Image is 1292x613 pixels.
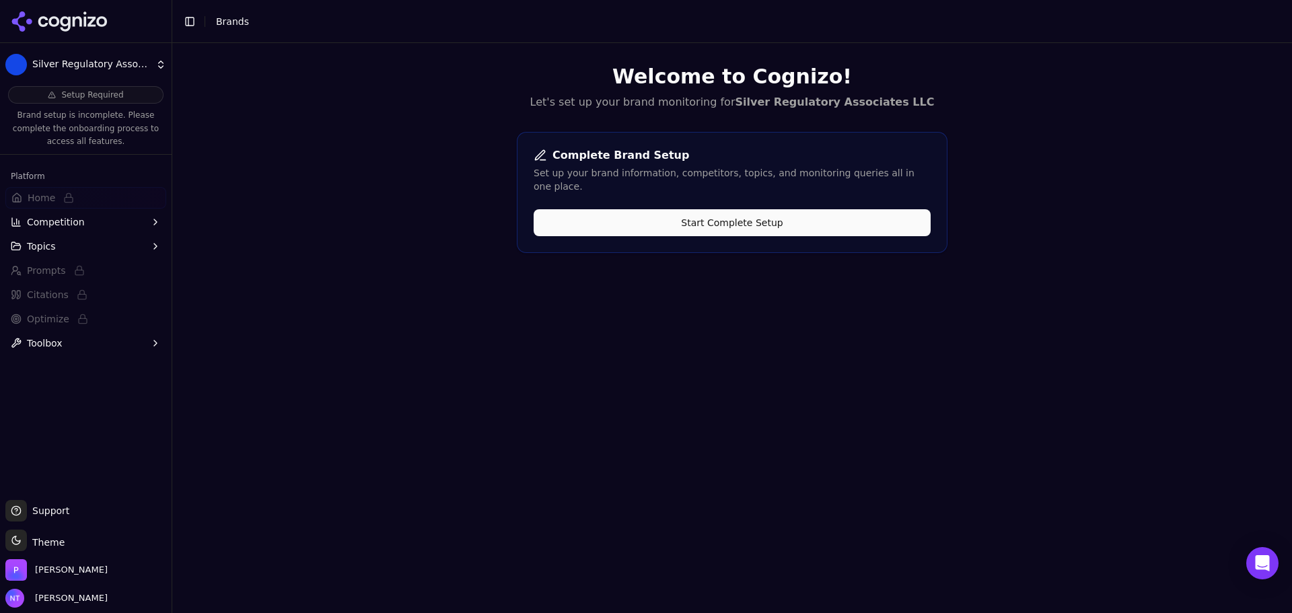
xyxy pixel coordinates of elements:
strong: Silver Regulatory Associates LLC [735,96,934,108]
p: Brand setup is incomplete. Please complete the onboarding process to access all features. [8,109,164,149]
span: Prompts [27,264,66,277]
img: Silver Regulatory Associates LLC [5,54,27,75]
span: Citations [27,288,69,301]
nav: breadcrumb [216,15,249,28]
span: Optimize [27,312,69,326]
span: Toolbox [27,336,63,350]
div: Complete Brand Setup [534,149,931,162]
img: Perrill [5,559,27,581]
span: Support [27,504,69,517]
span: Competition [27,215,85,229]
span: Brands [216,16,249,27]
button: Open organization switcher [5,559,108,581]
span: Theme [27,537,65,548]
span: Silver Regulatory Associates LLC [32,59,150,71]
span: Perrill [35,564,108,576]
span: Topics [27,240,56,253]
div: Open Intercom Messenger [1246,547,1279,579]
span: Home [28,191,55,205]
button: Competition [5,211,166,233]
button: Start Complete Setup [534,209,931,236]
button: Open user button [5,589,108,608]
img: Nate Tower [5,589,24,608]
button: Topics [5,236,166,257]
h1: Welcome to Cognizo! [517,65,947,89]
div: Set up your brand information, competitors, topics, and monitoring queries all in one place. [534,166,931,193]
span: Setup Required [61,89,123,100]
p: Let's set up your brand monitoring for [517,94,947,110]
div: Platform [5,166,166,187]
button: Toolbox [5,332,166,354]
span: [PERSON_NAME] [30,592,108,604]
